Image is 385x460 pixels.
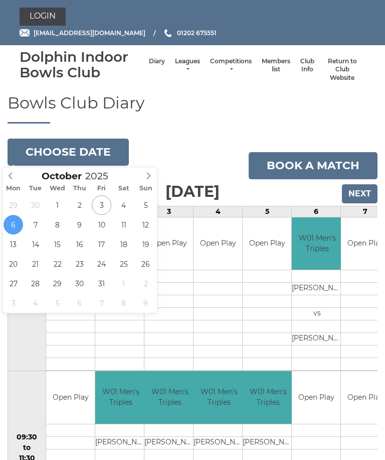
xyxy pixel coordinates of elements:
[194,206,243,217] td: 4
[48,215,67,235] span: October 8, 2025
[194,371,244,424] td: W01 Men's Triples
[4,274,23,293] span: October 27, 2025
[243,217,291,270] td: Open Play
[144,206,194,217] td: 3
[4,254,23,274] span: October 20, 2025
[292,333,342,346] td: [PERSON_NAME]
[4,195,23,215] span: September 29, 2025
[70,274,89,293] span: October 30, 2025
[25,185,47,192] span: Tue
[324,57,360,82] a: Return to Club Website
[114,235,133,254] span: October 18, 2025
[300,57,314,74] a: Club Info
[92,274,111,293] span: October 31, 2025
[92,235,111,254] span: October 17, 2025
[26,235,45,254] span: October 14, 2025
[342,184,377,203] input: Next
[4,215,23,235] span: October 6, 2025
[262,57,290,74] a: Members list
[4,235,23,254] span: October 13, 2025
[149,57,165,66] a: Diary
[243,436,293,449] td: [PERSON_NAME]
[292,308,342,320] td: vs
[26,254,45,274] span: October 21, 2025
[136,293,155,313] span: November 9, 2025
[8,94,377,123] h1: Bowls Club Diary
[249,152,377,179] a: Book a match
[136,274,155,293] span: November 2, 2025
[292,217,342,270] td: W01 Men's Triples
[70,215,89,235] span: October 9, 2025
[20,49,144,80] div: Dolphin Indoor Bowls Club
[243,206,292,217] td: 5
[46,371,95,424] td: Open Play
[136,215,155,235] span: October 12, 2025
[114,274,133,293] span: November 1, 2025
[20,29,30,37] img: Email
[114,254,133,274] span: October 25, 2025
[20,8,66,26] a: Login
[114,293,133,313] span: November 8, 2025
[70,254,89,274] span: October 23, 2025
[26,274,45,293] span: October 28, 2025
[92,293,111,313] span: November 7, 2025
[92,254,111,274] span: October 24, 2025
[34,29,145,37] span: [EMAIL_ADDRESS][DOMAIN_NAME]
[48,293,67,313] span: November 5, 2025
[163,28,217,38] a: Phone us 01202 675551
[136,235,155,254] span: October 19, 2025
[91,185,113,192] span: Fri
[48,235,67,254] span: October 15, 2025
[114,195,133,215] span: October 4, 2025
[144,217,193,270] td: Open Play
[92,215,111,235] span: October 10, 2025
[70,235,89,254] span: October 16, 2025
[69,185,91,192] span: Thu
[135,185,157,192] span: Sun
[292,206,341,217] td: 6
[26,293,45,313] span: November 4, 2025
[136,254,155,274] span: October 26, 2025
[114,215,133,235] span: October 11, 2025
[194,436,244,449] td: [PERSON_NAME]
[292,371,340,424] td: Open Play
[48,254,67,274] span: October 22, 2025
[194,217,242,270] td: Open Play
[95,436,146,449] td: [PERSON_NAME]
[82,170,121,182] input: Scroll to increment
[292,283,342,295] td: [PERSON_NAME]
[210,57,252,74] a: Competitions
[144,436,195,449] td: [PERSON_NAME]
[243,371,293,424] td: W01 Men's Triples
[4,293,23,313] span: November 3, 2025
[70,195,89,215] span: October 2, 2025
[92,195,111,215] span: October 3, 2025
[3,185,25,192] span: Mon
[177,29,217,37] span: 01202 675551
[26,195,45,215] span: September 30, 2025
[48,195,67,215] span: October 1, 2025
[136,195,155,215] span: October 5, 2025
[20,28,145,38] a: Email [EMAIL_ADDRESS][DOMAIN_NAME]
[42,172,82,181] span: Scroll to increment
[48,274,67,293] span: October 29, 2025
[70,293,89,313] span: November 6, 2025
[113,185,135,192] span: Sat
[175,57,200,74] a: Leagues
[95,371,146,424] td: W01 Men's Triples
[26,215,45,235] span: October 7, 2025
[47,185,69,192] span: Wed
[144,371,195,424] td: W01 Men's Triples
[8,139,129,166] button: Choose date
[164,29,171,37] img: Phone us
